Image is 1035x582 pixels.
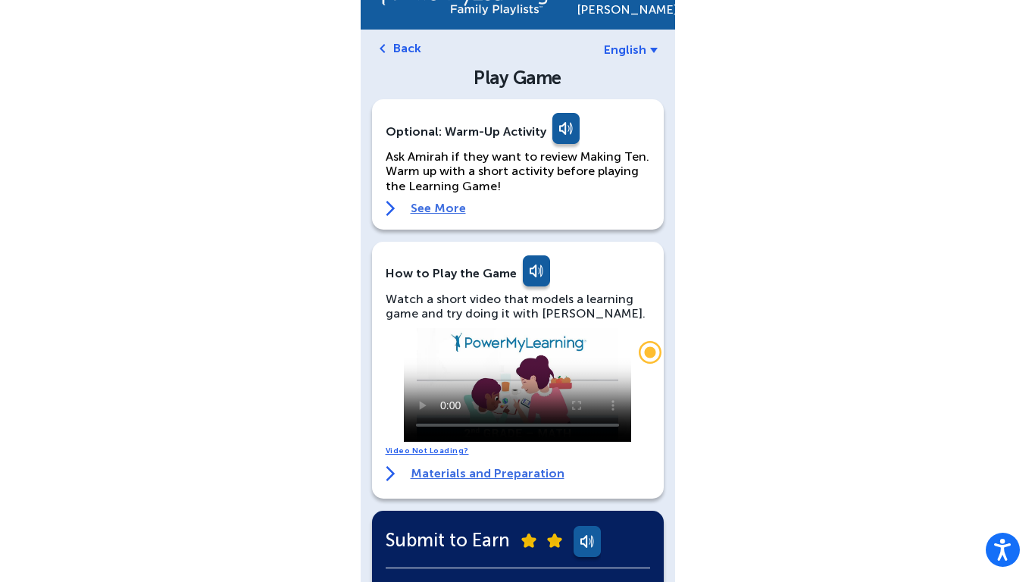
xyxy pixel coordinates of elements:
img: right-arrow.svg [386,201,396,216]
span: Submit to Earn [386,533,510,547]
span: English [604,42,646,57]
img: right-arrow.svg [386,466,396,481]
div: Optional: Warm-Up Activity [386,113,650,149]
img: left-arrow.svg [380,44,386,53]
a: English [604,42,658,57]
div: Watch a short video that models a learning game and try doing it with [PERSON_NAME]. [386,292,650,321]
a: See More [386,201,650,216]
a: Back [393,41,421,55]
div: How to Play the Game [386,266,517,280]
p: Ask Amirah if they want to review Making Ten. Warm up with a short activity before playing the Le... [386,149,650,193]
img: submit-star.png [521,533,536,548]
div: Trigger Stonly widget [635,337,665,368]
div: Play Game [388,69,648,87]
a: Materials and Preparation [386,466,564,481]
img: submit-star.png [547,533,562,548]
a: Video Not Loading? [386,446,469,455]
